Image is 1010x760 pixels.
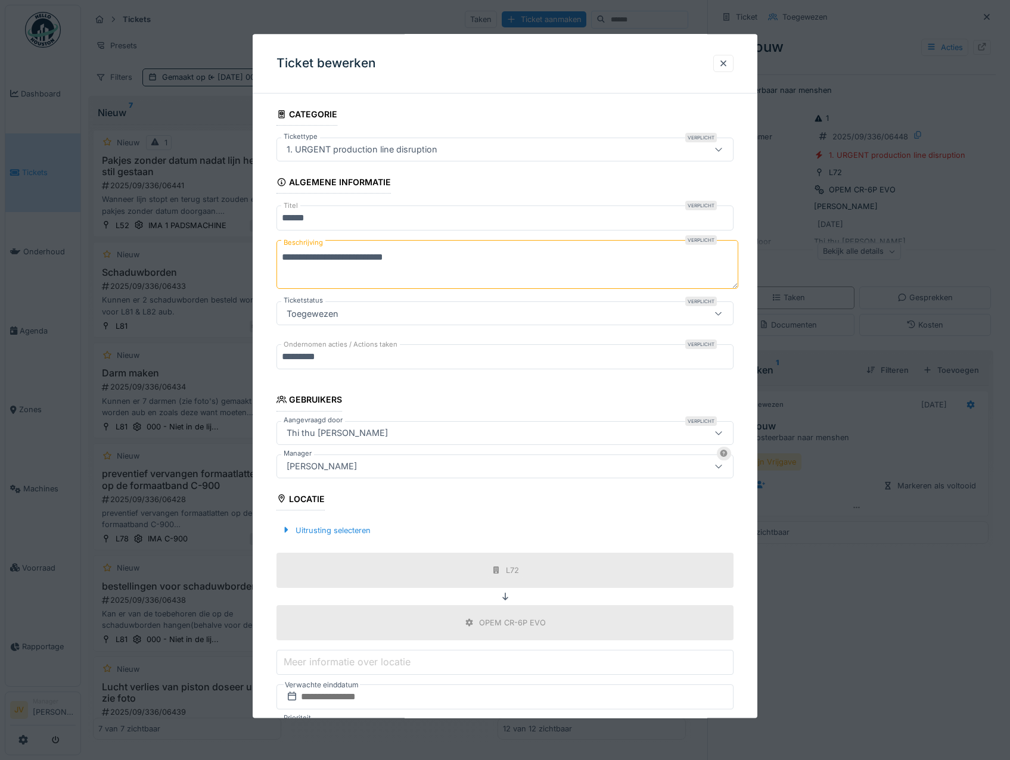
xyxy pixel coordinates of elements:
label: Meer informatie over locatie [281,655,413,669]
label: Titel [281,201,300,211]
div: Categorie [276,105,338,126]
label: Prioriteit [281,713,313,723]
div: 1. URGENT production line disruption [282,144,442,157]
div: L72 [506,565,519,576]
div: Verplicht [685,201,717,211]
label: Verwachte einddatum [284,678,360,692]
label: Aangevraagd door [281,415,345,425]
div: Verplicht [685,236,717,245]
div: Toegewezen [282,307,343,320]
div: Verplicht [685,416,717,426]
div: OPEM CR-6P EVO [479,617,546,628]
div: Verplicht [685,133,717,143]
div: Algemene informatie [276,174,391,194]
label: Ondernomen acties / Actions taken [281,340,400,350]
div: Locatie [276,490,325,510]
label: Ticketstatus [281,296,325,306]
div: Thi thu [PERSON_NAME] [282,426,393,440]
h3: Ticket bewerken [276,56,376,71]
label: Tickettype [281,132,320,142]
div: Gebruikers [276,391,343,412]
label: Beschrijving [281,236,325,251]
div: Verplicht [685,340,717,350]
div: Verplicht [685,297,717,307]
label: Manager [281,448,314,459]
div: [PERSON_NAME] [282,460,362,473]
div: Uitrusting selecteren [276,522,375,538]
